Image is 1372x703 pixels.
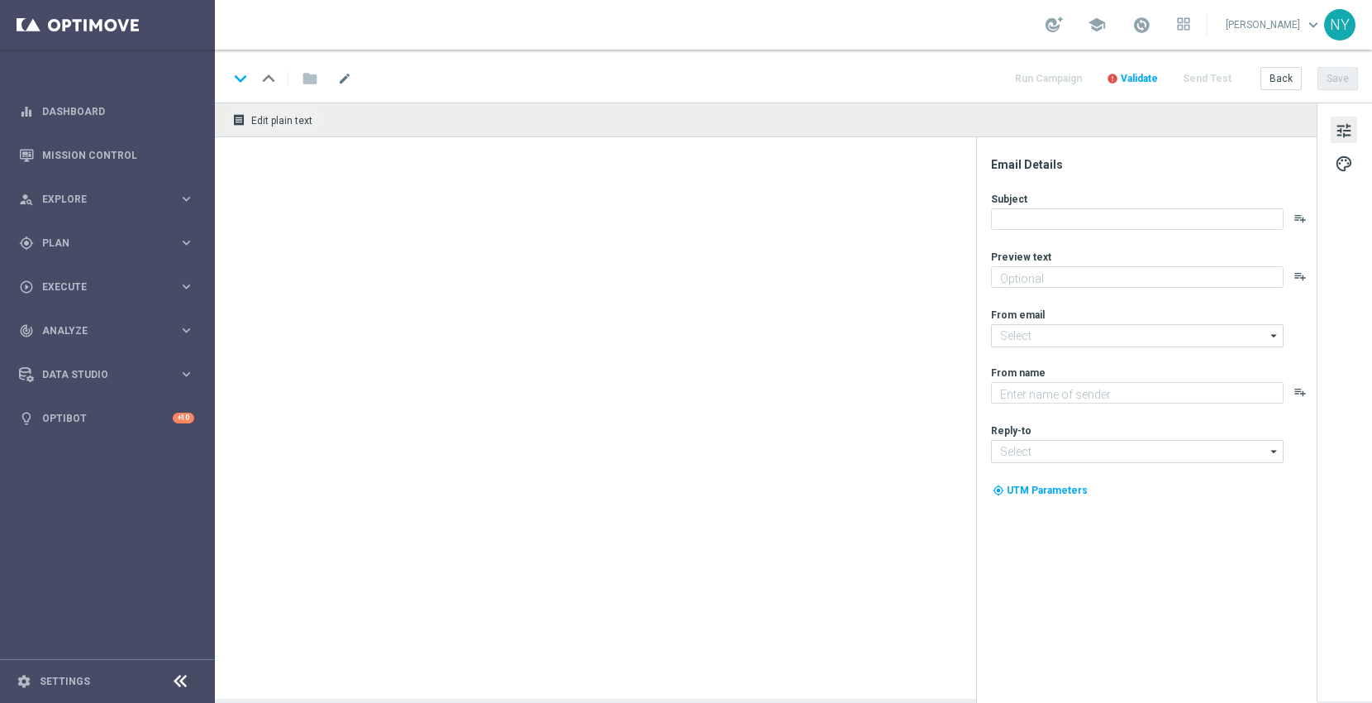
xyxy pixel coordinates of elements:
i: keyboard_arrow_right [179,191,194,207]
span: UTM Parameters [1007,485,1088,496]
button: playlist_add [1293,270,1307,283]
input: Select [991,324,1284,347]
div: Analyze [19,323,179,338]
div: Plan [19,236,179,251]
div: Explore [19,192,179,207]
label: Reply-to [991,424,1031,438]
i: arrow_drop_down [1266,441,1283,462]
button: track_changes Analyze keyboard_arrow_right [18,324,195,337]
label: From email [991,308,1045,322]
div: NY [1324,9,1355,41]
i: keyboard_arrow_right [179,235,194,251]
button: palette [1331,150,1357,176]
span: Data Studio [42,370,179,380]
span: Analyze [42,326,179,336]
label: Subject [991,193,1027,206]
button: Data Studio keyboard_arrow_right [18,368,195,381]
i: track_changes [19,323,34,338]
span: Edit plain text [251,115,312,127]
a: Mission Control [42,133,194,177]
button: Save [1317,67,1358,90]
i: equalizer [19,104,34,119]
button: gps_fixed Plan keyboard_arrow_right [18,237,195,250]
i: lightbulb [19,411,34,426]
button: Mission Control [18,149,195,162]
span: mode_edit [337,71,352,86]
span: Execute [42,282,179,292]
button: playlist_add [1293,385,1307,399]
span: tune [1335,120,1353,141]
span: Plan [42,238,179,248]
span: Explore [42,194,179,204]
label: Preview text [991,251,1051,264]
div: Mission Control [19,133,194,177]
div: +10 [173,413,194,423]
i: keyboard_arrow_right [179,279,194,294]
i: keyboard_arrow_down [228,66,253,91]
button: play_circle_outline Execute keyboard_arrow_right [18,280,195,294]
i: error [1107,73,1118,84]
div: Data Studio [19,367,179,382]
a: Optibot [42,396,173,440]
button: equalizer Dashboard [18,105,195,118]
button: person_search Explore keyboard_arrow_right [18,193,195,206]
button: Back [1260,67,1302,90]
div: Optibot [19,396,194,440]
a: Settings [40,677,90,686]
i: person_search [19,192,34,207]
label: From name [991,366,1046,380]
i: my_location [993,485,1004,496]
span: Validate [1121,73,1158,84]
button: playlist_add [1293,212,1307,225]
div: Execute [19,280,179,294]
a: [PERSON_NAME]keyboard_arrow_down [1224,12,1324,37]
button: lightbulb Optibot +10 [18,412,195,425]
span: school [1088,16,1106,34]
button: tune [1331,117,1357,143]
span: keyboard_arrow_down [1304,16,1322,34]
i: settings [17,674,31,689]
div: Dashboard [19,89,194,133]
input: Select [991,440,1284,463]
div: Email Details [991,157,1315,172]
i: receipt [232,113,245,127]
i: gps_fixed [19,236,34,251]
i: keyboard_arrow_right [179,366,194,382]
a: Dashboard [42,89,194,133]
i: arrow_drop_down [1266,325,1283,347]
button: receipt Edit plain text [228,109,320,131]
button: my_location UTM Parameters [991,481,1089,500]
i: keyboard_arrow_right [179,323,194,338]
button: error Validate [1104,68,1160,90]
span: palette [1335,153,1353,175]
i: play_circle_outline [19,280,34,294]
